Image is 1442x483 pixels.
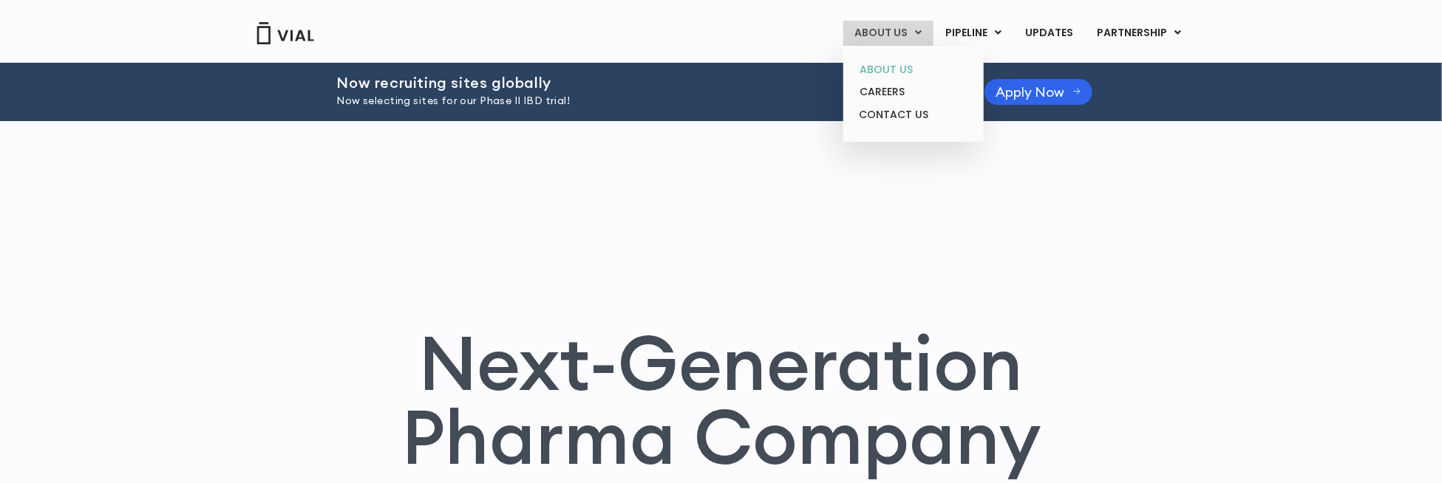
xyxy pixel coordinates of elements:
span: Apply Now [996,86,1065,97]
a: ABOUT US [848,58,978,81]
img: Vial Logo [256,22,315,44]
a: CAREERS [848,80,978,103]
a: PARTNERSHIPMenu Toggle [1086,21,1194,46]
a: UPDATES [1014,21,1085,46]
a: PIPELINEMenu Toggle [934,21,1013,46]
h2: Now recruiting sites globally [337,75,948,91]
h1: Next-Generation Pharma Company [401,326,1041,475]
a: CONTACT US [848,103,978,127]
a: Apply Now [984,79,1093,105]
a: ABOUT USMenu Toggle [843,21,933,46]
p: Now selecting sites for our Phase II IBD trial! [337,93,948,109]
